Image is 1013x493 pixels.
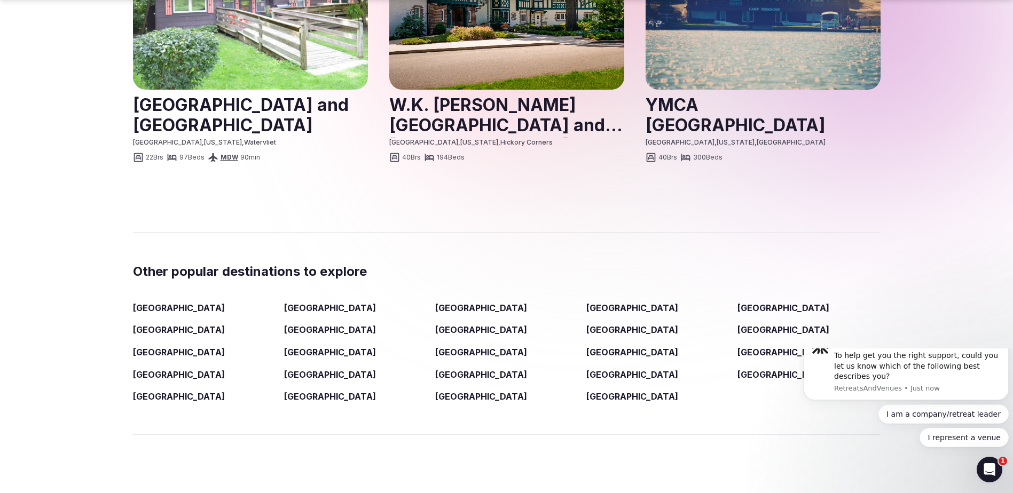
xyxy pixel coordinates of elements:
[284,347,376,357] a: [GEOGRAPHIC_DATA]
[737,347,829,357] a: [GEOGRAPHIC_DATA]
[799,348,1013,488] iframe: Intercom notifications message
[133,138,202,146] span: [GEOGRAPHIC_DATA]
[435,391,527,402] a: [GEOGRAPHIC_DATA]
[435,369,527,380] a: [GEOGRAPHIC_DATA]
[120,79,209,99] button: Quick reply: I represent a venue
[586,369,678,380] a: [GEOGRAPHIC_DATA]
[402,153,421,162] span: 40 Brs
[646,91,881,138] a: View venue
[133,391,225,402] a: [GEOGRAPHIC_DATA]
[133,263,881,281] h2: Other popular destinations to explore
[435,324,527,335] a: [GEOGRAPHIC_DATA]
[284,324,376,335] a: [GEOGRAPHIC_DATA]
[242,138,244,146] span: ,
[284,391,376,402] a: [GEOGRAPHIC_DATA]
[755,138,757,146] span: ,
[460,138,498,146] span: [US_STATE]
[586,347,678,357] a: [GEOGRAPHIC_DATA]
[240,153,260,162] span: 90 min
[586,391,678,402] a: [GEOGRAPHIC_DATA]
[284,369,376,380] a: [GEOGRAPHIC_DATA]
[977,457,1002,482] iframe: Intercom live chat
[79,56,209,75] button: Quick reply: I am a company/retreat leader
[435,303,527,313] a: [GEOGRAPHIC_DATA]
[658,153,677,162] span: 40 Brs
[737,324,829,335] a: [GEOGRAPHIC_DATA]
[133,91,368,138] a: View venue
[737,303,829,313] a: [GEOGRAPHIC_DATA]
[244,138,276,146] span: Watervliet
[389,91,624,138] h2: W.K. [PERSON_NAME][GEOGRAPHIC_DATA] and [GEOGRAPHIC_DATA]
[737,369,829,380] a: [GEOGRAPHIC_DATA]
[204,138,242,146] span: [US_STATE]
[500,138,553,146] span: Hickory Corners
[498,138,500,146] span: ,
[202,138,204,146] span: ,
[35,2,201,34] div: To help get you the right support, could you let us know which of the following best describes you?
[999,457,1007,465] span: 1
[4,56,209,99] div: Quick reply options
[646,91,881,138] h2: YMCA [GEOGRAPHIC_DATA]
[693,153,723,162] span: 300 Beds
[284,303,376,313] a: [GEOGRAPHIC_DATA]
[133,347,225,357] a: [GEOGRAPHIC_DATA]
[717,138,755,146] span: [US_STATE]
[646,138,714,146] span: [GEOGRAPHIC_DATA]
[389,91,624,138] a: View venue
[586,303,678,313] a: [GEOGRAPHIC_DATA]
[221,153,238,161] a: MDW
[437,153,465,162] span: 194 Beds
[35,35,201,45] p: Message from RetreatsAndVenues, sent Just now
[714,138,717,146] span: ,
[435,347,527,357] a: [GEOGRAPHIC_DATA]
[757,138,826,146] span: [GEOGRAPHIC_DATA]
[586,324,678,335] a: [GEOGRAPHIC_DATA]
[133,91,368,138] h2: [GEOGRAPHIC_DATA] and [GEOGRAPHIC_DATA]
[389,138,458,146] span: [GEOGRAPHIC_DATA]
[146,153,163,162] span: 22 Brs
[179,153,205,162] span: 97 Beds
[133,369,225,380] a: [GEOGRAPHIC_DATA]
[133,324,225,335] a: [GEOGRAPHIC_DATA]
[458,138,460,146] span: ,
[133,303,225,313] a: [GEOGRAPHIC_DATA]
